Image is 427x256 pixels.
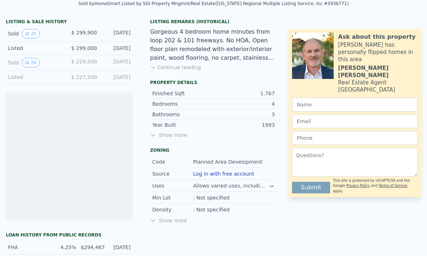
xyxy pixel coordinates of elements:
[152,182,193,189] div: Uses
[71,74,97,80] span: $ 227,500
[213,100,275,108] div: 4
[150,131,277,139] span: Show more
[150,217,277,224] div: Show more
[71,30,97,35] span: $ 299,900
[292,131,418,145] input: Phone
[193,206,231,213] div: : Not specified
[8,74,63,81] div: Listed
[150,147,277,153] div: Zoning
[71,45,97,51] span: $ 299,000
[292,182,330,193] button: Submit
[55,244,76,251] div: 4.25%
[150,28,277,62] div: Gorgeous 4 bedroom home minutes from loop 202 & 101 freeways. No HOA, Open floor plan remodeled w...
[22,58,39,67] button: View historical data
[338,79,386,86] div: Real Estate Agent
[152,111,213,118] div: Bathrooms
[8,58,63,67] div: Sold
[213,90,275,97] div: 1.767
[8,244,51,251] div: FHA
[152,100,213,108] div: Bedrooms
[152,170,193,177] div: Source
[292,98,418,112] input: Name
[71,59,97,64] span: $ 229,500
[193,182,269,189] div: Allows varied uses, including residential, commercial, and industrial.
[103,29,131,38] div: [DATE]
[6,19,133,26] div: LISTING & SALE HISTORY
[379,184,407,188] a: Terms of Service
[8,29,63,38] div: Sold
[292,114,418,128] input: Email
[152,121,213,129] div: Year Built
[213,111,275,118] div: 3
[338,33,415,41] div: Ask about this property
[152,158,193,165] div: Code
[103,74,131,81] div: [DATE]
[78,1,122,6] div: Sold by HomeSmart .
[193,158,264,165] div: Planned Area Development
[213,121,275,129] div: 1993
[152,206,193,213] div: Density
[333,178,418,194] div: This site is protected by reCAPTCHA and the Google and apply.
[150,80,277,85] div: Property details
[6,232,133,238] div: Loan history from public records
[150,19,277,25] div: Listing Remarks (Historical)
[346,184,370,188] a: Privacy Policy
[338,41,418,63] div: [PERSON_NAME] has personally flipped homes in this area
[103,45,131,52] div: [DATE]
[122,1,348,6] div: Listed by SGI Property Mngmnt/Real Estate ([US_STATE] Regional Multiple Listing Service, Inc #593...
[193,194,231,201] div: : Not specified
[338,64,418,79] div: [PERSON_NAME] [PERSON_NAME]
[193,171,254,177] button: Log in with free account
[109,244,131,251] div: [DATE]
[81,244,105,251] div: $294,467
[22,29,39,38] button: View historical data
[8,45,63,52] div: Listed
[152,90,213,97] div: Finished Sqft
[103,58,131,67] div: [DATE]
[152,194,193,201] div: Min Lot
[150,64,201,71] button: Continue reading
[338,86,395,93] div: [GEOGRAPHIC_DATA]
